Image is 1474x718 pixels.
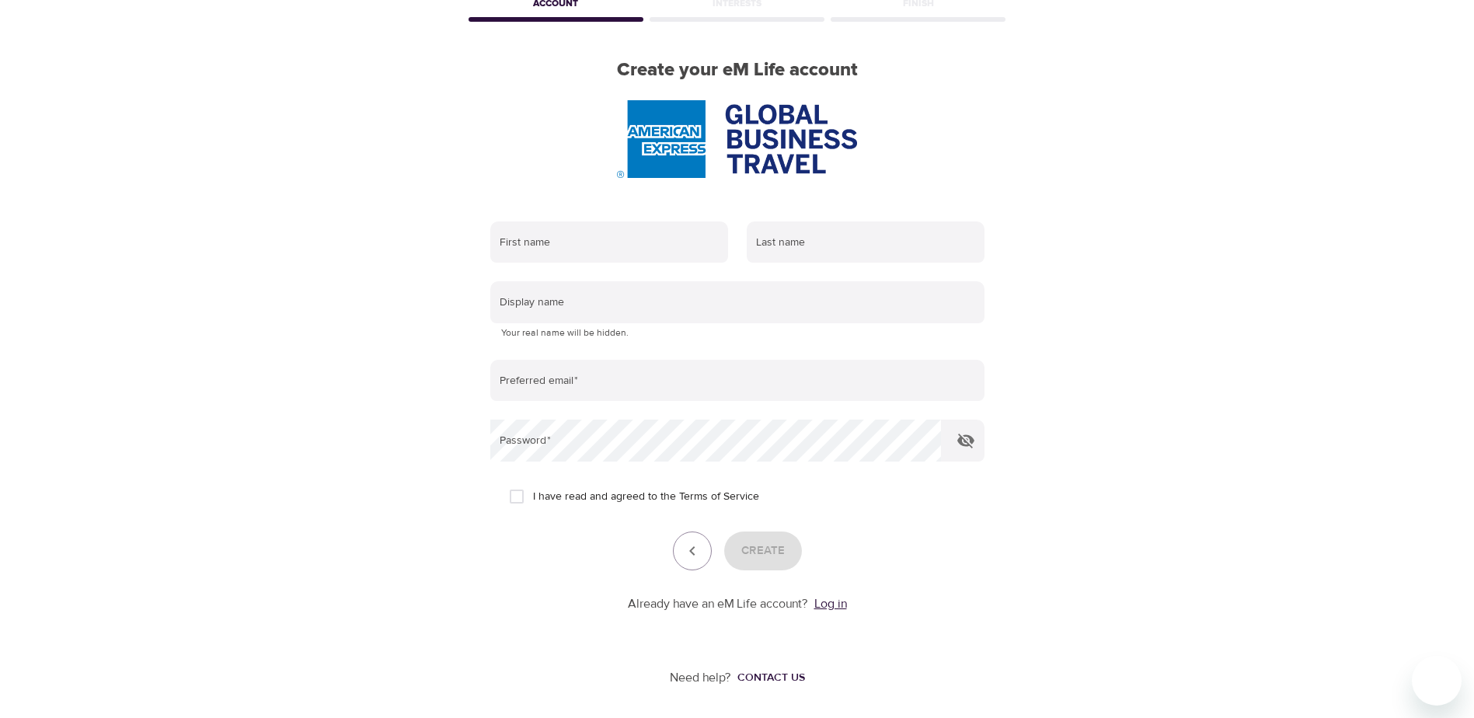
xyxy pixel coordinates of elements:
[679,489,759,505] a: Terms of Service
[814,596,847,612] a: Log in
[465,59,1009,82] h2: Create your eM Life account
[731,670,805,685] a: Contact us
[628,595,808,613] p: Already have an eM Life account?
[1412,656,1462,706] iframe: Button to launch messaging window
[501,326,974,341] p: Your real name will be hidden.
[670,669,731,687] p: Need help?
[737,670,805,685] div: Contact us
[617,100,856,178] img: AmEx%20GBT%20logo.png
[533,489,759,505] span: I have read and agreed to the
